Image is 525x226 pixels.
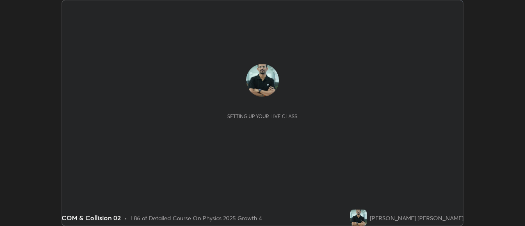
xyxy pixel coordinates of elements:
div: Setting up your live class [227,113,297,119]
div: • [124,214,127,222]
div: COM & Collision 02 [62,213,121,223]
div: L86 of Detailed Course On Physics 2025 Growth 4 [130,214,262,222]
img: 59c5af4deb414160b1ce0458d0392774.jpg [246,64,279,97]
img: 59c5af4deb414160b1ce0458d0392774.jpg [350,210,367,226]
div: [PERSON_NAME] [PERSON_NAME] [370,214,463,222]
